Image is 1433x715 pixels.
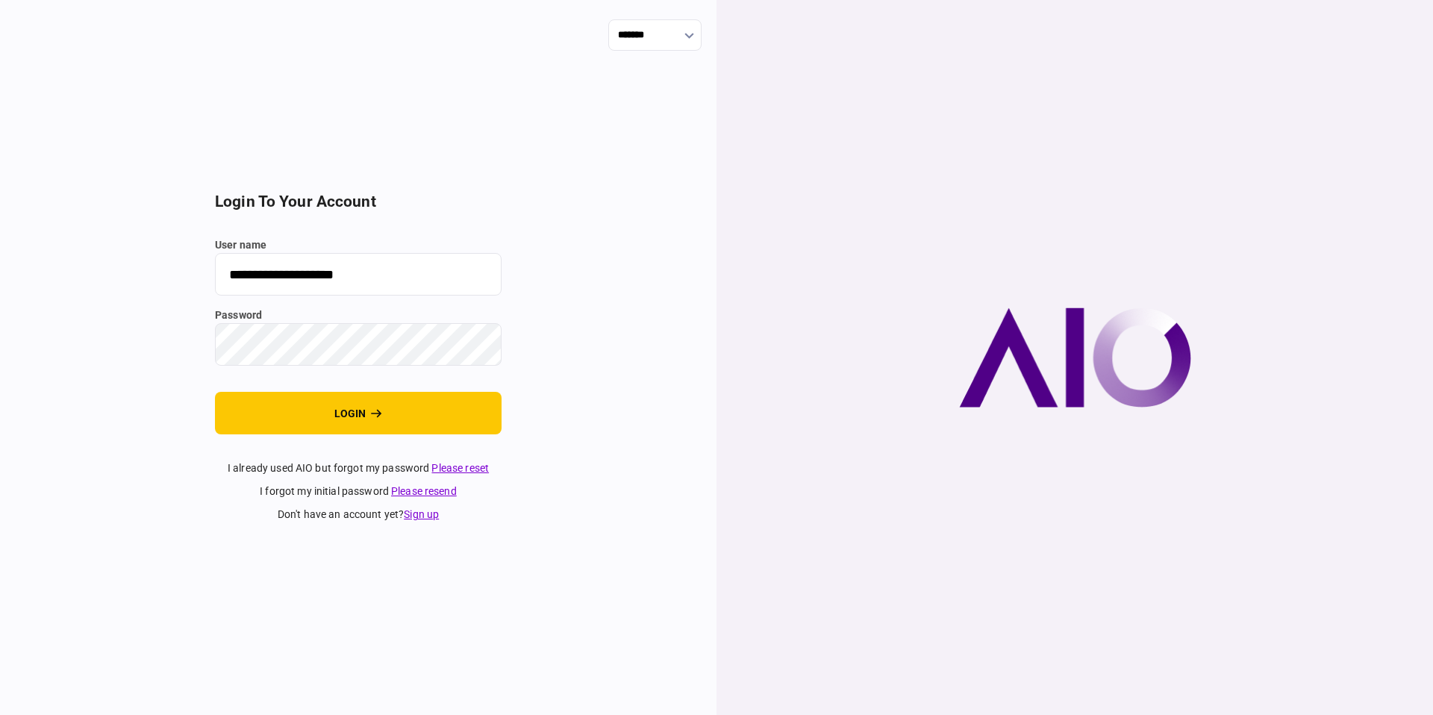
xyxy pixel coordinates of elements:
div: don't have an account yet ? [215,507,502,522]
h2: login to your account [215,193,502,211]
div: I forgot my initial password [215,484,502,499]
input: password [215,323,502,366]
a: Please resend [391,485,457,497]
input: show language options [608,19,702,51]
img: AIO company logo [959,307,1191,408]
div: I already used AIO but forgot my password [215,460,502,476]
a: Sign up [404,508,439,520]
button: login [215,392,502,434]
label: password [215,307,502,323]
label: user name [215,237,502,253]
input: user name [215,253,502,296]
a: Please reset [431,462,489,474]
